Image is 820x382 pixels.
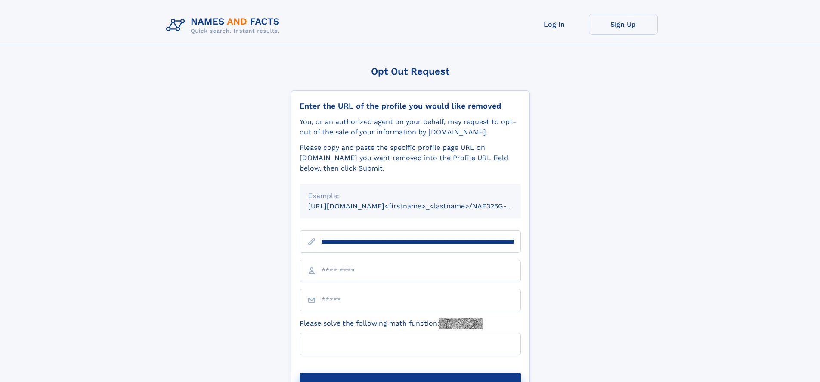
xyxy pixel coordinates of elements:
[300,117,521,137] div: You, or an authorized agent on your behalf, may request to opt-out of the sale of your informatio...
[589,14,658,35] a: Sign Up
[163,14,287,37] img: Logo Names and Facts
[308,191,512,201] div: Example:
[300,143,521,174] div: Please copy and paste the specific profile page URL on [DOMAIN_NAME] you want removed into the Pr...
[300,101,521,111] div: Enter the URL of the profile you would like removed
[520,14,589,35] a: Log In
[291,66,530,77] div: Opt Out Request
[308,202,537,210] small: [URL][DOMAIN_NAME]<firstname>_<lastname>/NAF325G-xxxxxxxx
[300,318,483,329] label: Please solve the following math function:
